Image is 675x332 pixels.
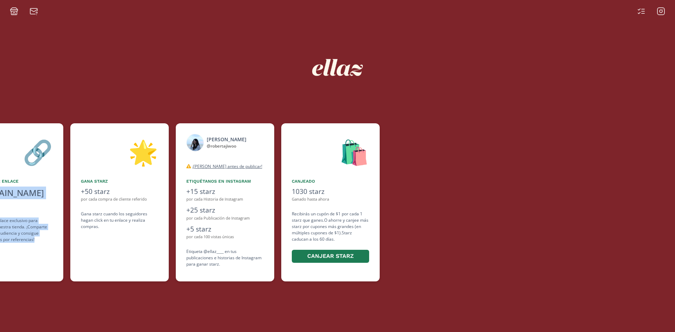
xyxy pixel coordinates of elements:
div: [PERSON_NAME] [207,136,246,143]
div: Ganado hasta ahora [292,196,369,202]
div: 🛍️ [292,134,369,170]
button: Canjear starz [292,250,369,263]
div: por cada 100 vistas únicas [186,234,264,240]
div: 1030 starz [292,187,369,197]
div: +5 starz [186,224,264,234]
u: ¡[PERSON_NAME] antes de publicar! [192,163,262,169]
div: 🌟 [81,134,158,170]
div: Etiqueta @ellaz____ en tus publicaciones e historias de Instagram para ganar starz. [186,248,264,267]
div: Gana starz [81,178,158,184]
div: @ robertajiwoo [207,143,246,149]
div: Etiquétanos en Instagram [186,178,264,184]
div: Canjeado [292,178,369,184]
div: Gana starz cuando los seguidores hagan click en tu enlace y realiza compras . [81,211,158,230]
img: 553519426_18531095272031687_9108109319303814463_n.jpg [186,134,204,151]
div: por cada Historia de Instagram [186,196,264,202]
img: nKmKAABZpYV7 [306,36,369,99]
div: +50 starz [81,187,158,197]
div: +15 starz [186,187,264,197]
div: Recibirás un cupón de $1 por cada 1 starz que ganes. O ahorre y canjee más starz por cupones más ... [292,211,369,264]
div: por cada Publicación de Instagram [186,215,264,221]
div: por cada compra de cliente referido [81,196,158,202]
div: +25 starz [186,205,264,215]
